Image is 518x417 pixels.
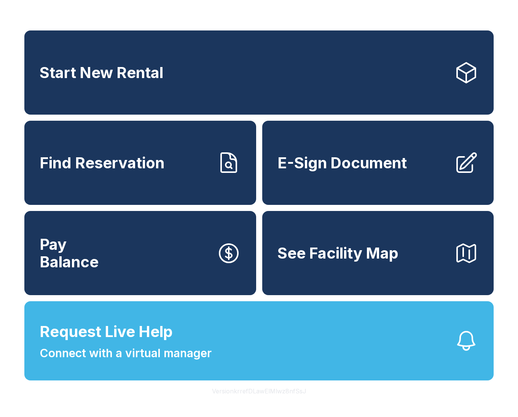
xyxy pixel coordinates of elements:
[277,244,398,262] span: See Facility Map
[24,211,256,295] button: PayBalance
[277,154,407,172] span: E-Sign Document
[262,211,494,295] button: See Facility Map
[262,121,494,205] a: E-Sign Document
[24,301,494,380] button: Request Live HelpConnect with a virtual manager
[40,64,163,81] span: Start New Rental
[24,30,494,115] a: Start New Rental
[206,380,312,402] button: VersionkrrefDLawElMlwz8nfSsJ
[40,345,212,362] span: Connect with a virtual manager
[40,154,164,172] span: Find Reservation
[40,320,173,343] span: Request Live Help
[40,236,99,270] span: Pay Balance
[24,121,256,205] a: Find Reservation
